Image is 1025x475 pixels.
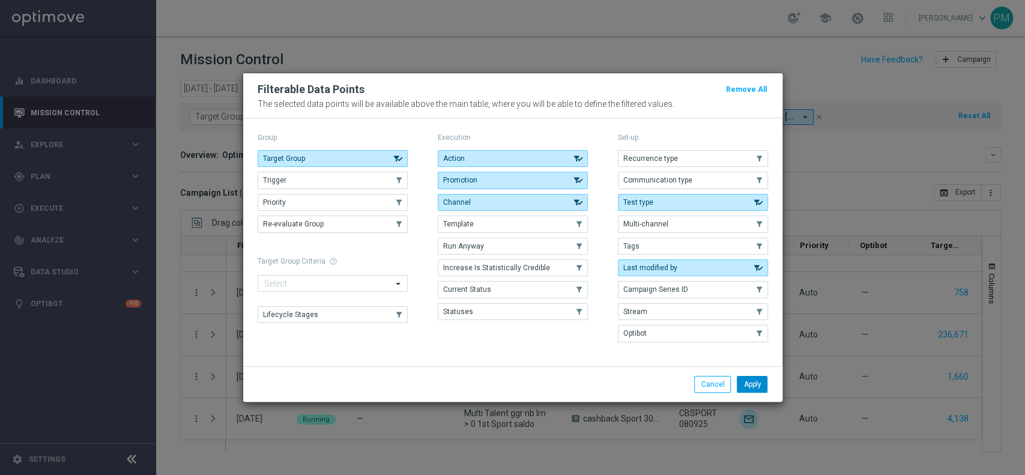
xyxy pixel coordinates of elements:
[258,133,408,142] p: Group
[258,172,408,189] button: Trigger
[438,216,588,232] button: Template
[443,198,471,207] span: Channel
[694,376,731,393] button: Cancel
[623,220,668,228] span: Multi-channel
[438,259,588,276] button: Increase Is Statistically Credible
[263,154,305,163] span: Target Group
[443,264,550,272] span: Increase Is Statistically Credible
[443,307,473,316] span: Statuses
[737,376,767,393] button: Apply
[263,198,286,207] span: Priority
[618,172,768,189] button: Communication type
[618,281,768,298] button: Campaign Series ID
[438,194,588,211] button: Channel
[443,176,477,184] span: Promotion
[623,264,677,272] span: Last modified by
[618,325,768,342] button: Optibot
[443,242,484,250] span: Run Anyway
[623,329,647,337] span: Optibot
[443,285,491,294] span: Current Status
[438,281,588,298] button: Current Status
[258,82,364,97] h2: Filterable Data Points
[438,303,588,320] button: Statuses
[258,257,408,265] h1: Target Group Criteria
[623,154,678,163] span: Recurrence type
[258,150,408,167] button: Target Group
[263,220,324,228] span: Re-evaluate Group
[443,154,465,163] span: Action
[443,220,474,228] span: Template
[258,306,408,323] button: Lifecycle Stages
[438,133,588,142] p: Execution
[623,176,692,184] span: Communication type
[618,303,768,320] button: Stream
[623,307,647,316] span: Stream
[618,216,768,232] button: Multi-channel
[618,150,768,167] button: Recurrence type
[623,198,653,207] span: Test type
[725,83,768,96] button: Remove All
[263,176,286,184] span: Trigger
[438,150,588,167] button: Action
[618,133,768,142] p: Set-up
[618,194,768,211] button: Test type
[438,238,588,255] button: Run Anyway
[258,99,768,109] p: The selected data points will be available above the main table, where you will be able to define...
[618,238,768,255] button: Tags
[263,310,318,319] span: Lifecycle Stages
[329,257,337,265] span: help_outline
[258,216,408,232] button: Re-evaluate Group
[618,259,768,276] button: Last modified by
[623,242,639,250] span: Tags
[438,172,588,189] button: Promotion
[258,194,408,211] button: Priority
[623,285,688,294] span: Campaign Series ID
